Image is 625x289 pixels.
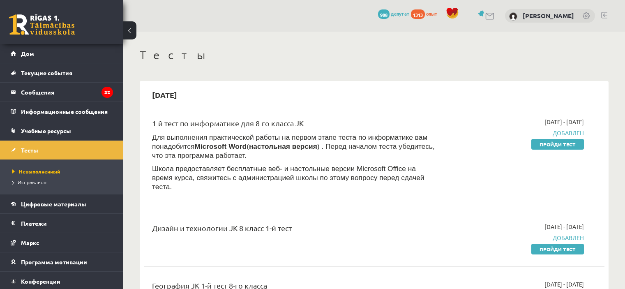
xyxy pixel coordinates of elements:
font: Тесты [21,146,38,154]
font: [DATE] [152,90,177,99]
font: Для выполнения практической работы на первом этапе теста по информатике вам понадобится [152,133,427,150]
a: Пройди тест [531,244,584,254]
img: Руслан Игнатов [509,12,517,21]
font: Невыполненный [19,168,60,175]
a: Программа мотивации [11,252,113,271]
a: Пройди тест [531,139,584,150]
a: Невыполненный [12,168,115,175]
font: Дом [21,50,34,57]
font: 1-й тест по информатике для 8-го класса JK [152,119,304,127]
a: Сообщения32 [11,83,113,102]
font: опыт [426,10,438,17]
a: 1313 опыт [411,10,442,17]
font: 988 [380,12,387,18]
font: 32 [104,89,110,95]
a: 988 депутат [378,10,410,17]
font: Маркс [21,239,39,246]
font: Сообщения [21,88,54,96]
font: Дизайн и технологии JK 8 класс 1-й тест [152,224,292,232]
font: Исправлено [18,179,46,185]
a: Маркс [11,233,113,252]
font: Текущие события [21,69,72,76]
font: Microsoft Word [194,142,247,150]
font: депутат [391,10,410,17]
a: Платежи [11,214,113,233]
font: [DATE] - [DATE] [544,118,584,125]
font: Информационные сообщения [21,108,108,115]
font: Тесты [140,48,208,62]
a: Тесты [11,141,113,160]
font: [DATE] - [DATE] [544,280,584,288]
font: ) . Перед началом теста убедитесь, что эта программа работает. [152,142,435,160]
a: Исправлено [12,178,115,186]
a: Цифровые материалы [11,194,113,213]
font: Программа мотивации [21,258,87,266]
font: Пройди тест [540,246,576,252]
font: 1313 [413,12,423,18]
a: Информационные сообщения [11,102,113,121]
font: Учебные ресурсы [21,127,71,134]
font: настольная версия [249,142,317,150]
font: ( [247,142,249,150]
a: Дом [11,44,113,63]
font: Платежи [21,220,47,227]
font: Школа предоставляет бесплатные веб- и настольные версии Microsoft Office на время курса, свяжитес... [152,164,424,191]
font: [DATE] - [DATE] [544,223,584,230]
font: Добавлен [553,234,584,241]
font: Конференции [21,277,60,285]
a: [PERSON_NAME] [523,12,574,20]
a: Учебные ресурсы [11,121,113,140]
font: Цифровые материалы [21,200,86,208]
font: Добавлен [553,129,584,136]
font: Пройди тест [540,141,576,148]
a: Текущие события [11,63,113,82]
a: Рижская 1-я средняя школа заочного обучения [9,14,75,35]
